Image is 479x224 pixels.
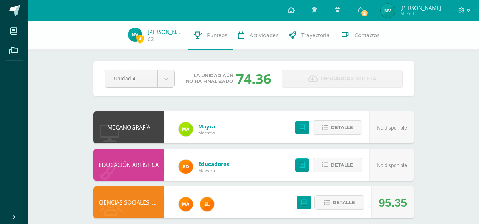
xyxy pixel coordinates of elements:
span: Contactos [355,31,379,39]
img: ed927125212876238b0630303cb5fd71.png [179,160,193,174]
span: Maestro [198,130,215,136]
span: No disponible [377,162,407,168]
img: 5b387f562a95f67f7a843b1e28be049b.png [381,4,395,18]
div: CIENCIAS SOCIALES, FORMACIÓN CIUDADANA E INTERCULTURALIDAD [93,186,164,218]
a: Actividades [233,21,284,50]
img: 75b6448d1a55a94fef22c1dfd553517b.png [179,122,193,136]
span: Detalle [331,121,353,134]
a: Trayectoria [284,21,335,50]
span: 2 [361,9,368,17]
img: 31c982a1c1d67d3c4d1e96adbf671f86.png [200,197,214,211]
div: EDUCACIÓN ARTÍSTICA [93,149,164,181]
button: Detalle [313,120,362,135]
span: [PERSON_NAME] [400,4,441,11]
img: 5b387f562a95f67f7a843b1e28be049b.png [128,28,142,42]
span: 4 [136,34,144,43]
a: Mayra [198,123,215,130]
a: 62 [147,35,154,43]
span: Punteos [207,31,227,39]
span: No disponible [377,125,407,131]
span: Detalle [333,196,355,209]
span: Actividades [250,31,278,39]
a: Educadores [198,160,229,167]
a: Contactos [335,21,385,50]
span: Unidad 4 [114,70,149,87]
div: 95.35 [379,187,407,219]
span: Maestro [198,167,229,173]
button: Detalle [314,195,364,210]
img: 266030d5bbfb4fab9f05b9da2ad38396.png [179,197,193,211]
a: [PERSON_NAME] [147,28,183,35]
a: Unidad 4 [105,70,174,87]
span: Trayectoria [301,31,330,39]
span: Detalle [331,159,353,172]
button: Detalle [313,158,362,172]
span: Mi Perfil [400,11,441,17]
span: Descargar boleta [321,70,377,87]
span: La unidad aún no ha finalizado [186,73,233,84]
div: MECANOGRAFÍA [93,111,164,143]
div: 74.36 [236,69,271,88]
a: Punteos [188,21,233,50]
